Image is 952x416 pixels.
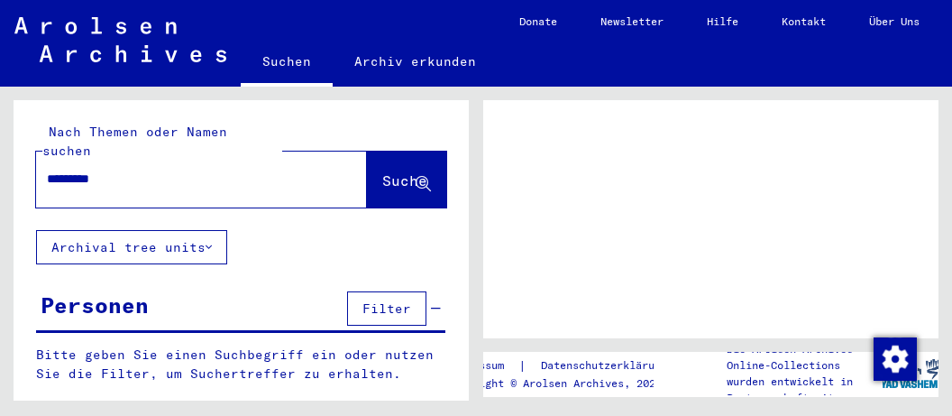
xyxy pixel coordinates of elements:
[447,356,518,375] a: Impressum
[447,356,689,375] div: |
[42,124,227,159] mat-label: Nach Themen oder Namen suchen
[36,346,445,384] p: Bitte geben Sie einen Suchbegriff ein oder nutzen Sie die Filter, um Suchertreffer zu erhalten.
[873,337,916,380] div: Zustimmung ändern
[333,40,498,83] a: Archiv erkunden
[14,17,226,62] img: Arolsen_neg.svg
[36,230,227,264] button: Archival tree units
[526,356,689,375] a: Datenschutzerklärung
[347,291,426,326] button: Filter
[41,289,149,321] div: Personen
[727,341,882,374] p: Die Arolsen Archives Online-Collections
[447,375,689,392] p: Copyright © Arolsen Archives, 2021
[241,40,333,87] a: Suchen
[874,337,917,381] img: Zustimmung ändern
[382,171,427,190] span: Suche
[362,300,411,317] span: Filter
[727,374,882,406] p: wurden entwickelt in Partnerschaft mit
[367,152,446,208] button: Suche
